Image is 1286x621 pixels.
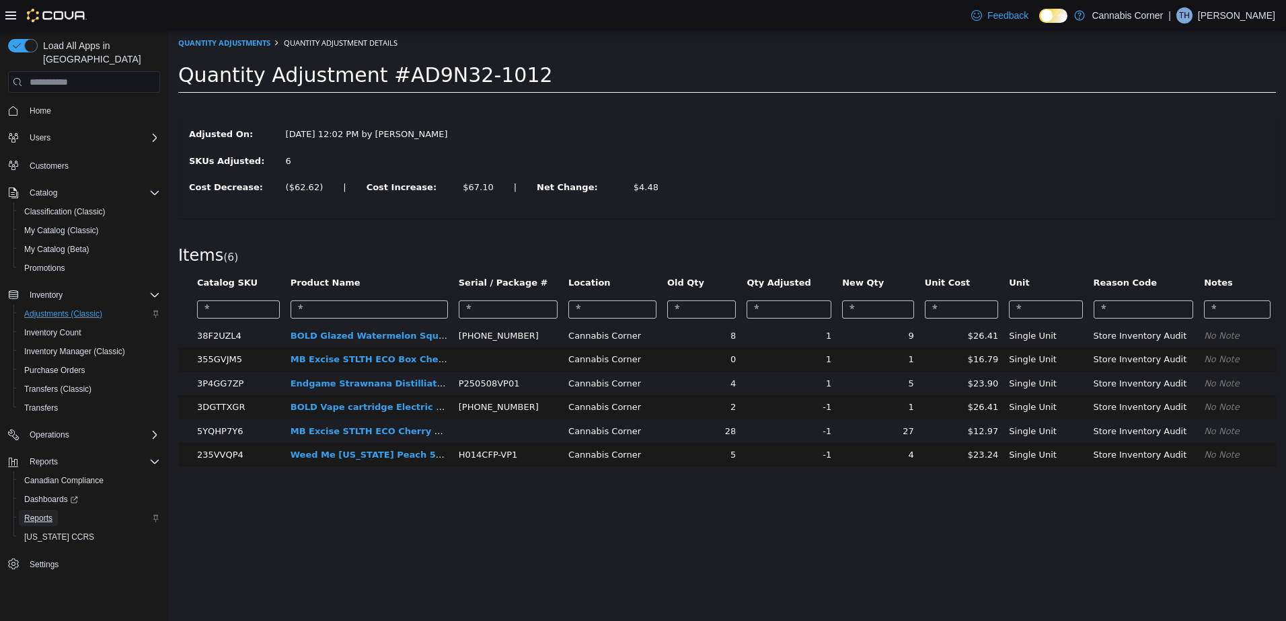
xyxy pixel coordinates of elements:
[24,494,78,505] span: Dashboards
[122,395,317,405] a: MB Excise STLTH ECO Cherry Lemon Ice
[122,323,330,333] a: MB Excise STLTH ECO Box Cherry Blast Ice
[494,293,574,317] td: 8
[24,185,63,201] button: Catalog
[24,185,160,201] span: Catalog
[3,183,165,202] button: Catalog
[19,381,160,397] span: Transfers (Classic)
[24,244,89,255] span: My Catalog (Beta)
[573,364,669,388] td: -1
[465,150,490,163] div: $4.48
[13,509,165,528] button: Reports
[27,9,87,22] img: Cova
[987,9,1028,22] span: Feedback
[10,7,102,17] a: Quantity Adjustments
[188,150,285,163] label: Cost Increase:
[24,287,68,303] button: Inventory
[835,317,919,341] td: Single Unit
[1179,7,1190,24] span: TH
[24,346,125,357] span: Inventory Manager (Classic)
[24,427,75,443] button: Operations
[24,427,160,443] span: Operations
[13,471,165,490] button: Canadian Compliance
[19,343,160,360] span: Inventory Manager (Classic)
[400,300,473,310] span: Cannabis Corner
[30,290,63,300] span: Inventory
[24,364,117,388] td: 3DGTTXGR
[122,419,295,429] a: Weed Me [US_STATE] Peach 510 1g
[1039,23,1040,24] span: Dark Mode
[400,347,473,358] span: Cannabis Corner
[841,245,864,259] button: Unit
[30,161,69,171] span: Customers
[1036,347,1071,358] em: No Note
[38,39,160,66] span: Load All Apps in [GEOGRAPHIC_DATA]
[19,204,160,220] span: Classification (Classic)
[19,472,160,489] span: Canadian Compliance
[24,556,160,573] span: Settings
[108,97,291,110] div: [DATE] 12:02 PM by [PERSON_NAME]
[30,429,69,440] span: Operations
[13,380,165,399] button: Transfers (Classic)
[835,412,919,436] td: Single Unit
[19,362,91,378] a: Purchase Orders
[925,245,992,259] button: Reason Code
[13,304,165,323] button: Adjustments (Classic)
[24,102,160,119] span: Home
[285,293,395,317] td: [PHONE_NUMBER]
[13,323,165,342] button: Inventory Count
[13,202,165,221] button: Classification (Classic)
[1036,419,1071,429] em: No Note
[24,532,94,542] span: [US_STATE] CCRS
[1198,7,1275,24] p: [PERSON_NAME]
[24,317,117,341] td: 355GVJM5
[13,399,165,417] button: Transfers
[669,364,751,388] td: 1
[19,241,95,257] a: My Catalog (Beta)
[835,341,919,365] td: Single Unit
[10,32,385,56] span: Quantity Adjustment #AD9N32-1012
[920,341,1031,365] td: Store Inventory Audit
[24,556,64,573] a: Settings
[122,347,311,358] a: Endgame Strawnana Distilliate 1g 510
[24,412,117,436] td: 235VVQP4
[19,362,160,378] span: Purchase Orders
[24,158,74,174] a: Customers
[1168,7,1171,24] p: |
[751,293,836,317] td: $26.41
[13,528,165,546] button: [US_STATE] CCRS
[751,364,836,388] td: $26.41
[19,306,160,322] span: Adjustments (Classic)
[30,456,58,467] span: Reports
[573,388,669,413] td: -1
[1039,9,1067,23] input: Dark Mode
[19,241,160,257] span: My Catalog (Beta)
[757,245,804,259] button: Unit Cost
[19,400,160,416] span: Transfers
[24,388,117,413] td: 5YQHP7Y6
[19,204,111,220] a: Classification (Classic)
[24,206,106,217] span: Classification (Classic)
[835,388,919,413] td: Single Unit
[920,293,1031,317] td: Store Inventory Audit
[24,287,160,303] span: Inventory
[3,128,165,147] button: Users
[3,101,165,120] button: Home
[19,222,104,239] a: My Catalog (Classic)
[494,364,574,388] td: 2
[24,365,85,376] span: Purchase Orders
[19,510,58,526] a: Reports
[19,491,83,507] a: Dashboards
[3,286,165,304] button: Inventory
[400,419,473,429] span: Cannabis Corner
[19,343,130,360] a: Inventory Manager (Classic)
[122,245,195,259] button: Product Name
[122,300,410,310] a: BOLD Glazed Watermelon Squeeze Liquid Diamond 1g 510
[1176,7,1193,24] div: Tania Hines
[3,554,165,574] button: Settings
[400,371,473,381] span: Cannabis Corner
[920,412,1031,436] td: Store Inventory Audit
[669,341,751,365] td: 5
[11,150,108,163] label: Cost Decrease:
[8,95,160,609] nav: Complex example
[19,529,160,545] span: Washington CCRS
